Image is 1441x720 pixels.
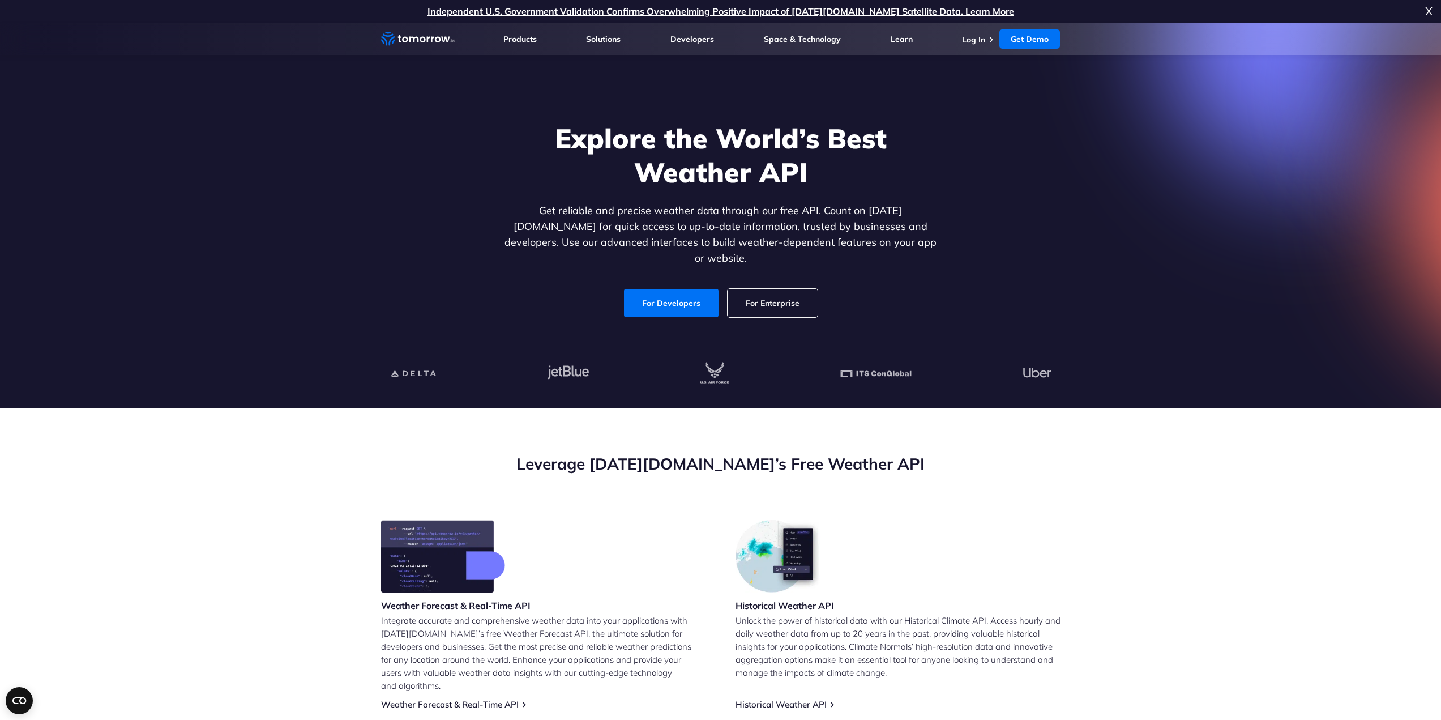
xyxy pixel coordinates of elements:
a: Weather Forecast & Real-Time API [381,699,519,710]
a: For Developers [624,289,719,317]
p: Integrate accurate and comprehensive weather data into your applications with [DATE][DOMAIN_NAME]... [381,614,706,692]
p: Unlock the power of historical data with our Historical Climate API. Access hourly and daily weat... [736,614,1061,679]
a: Independent U.S. Government Validation Confirms Overwhelming Positive Impact of [DATE][DOMAIN_NAM... [427,6,1014,17]
a: Get Demo [999,29,1060,49]
a: Home link [381,31,455,48]
a: Log In [962,35,985,45]
a: Learn [891,34,913,44]
h1: Explore the World’s Best Weather API [502,121,939,189]
a: Space & Technology [764,34,841,44]
button: Open CMP widget [6,687,33,714]
p: Get reliable and precise weather data through our free API. Count on [DATE][DOMAIN_NAME] for quic... [502,203,939,266]
a: Developers [670,34,714,44]
a: Historical Weather API [736,699,827,710]
h2: Leverage [DATE][DOMAIN_NAME]’s Free Weather API [381,453,1061,475]
a: For Enterprise [728,289,818,317]
h3: Weather Forecast & Real-Time API [381,599,531,612]
h3: Historical Weather API [736,599,834,612]
a: Solutions [586,34,621,44]
a: Products [503,34,537,44]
